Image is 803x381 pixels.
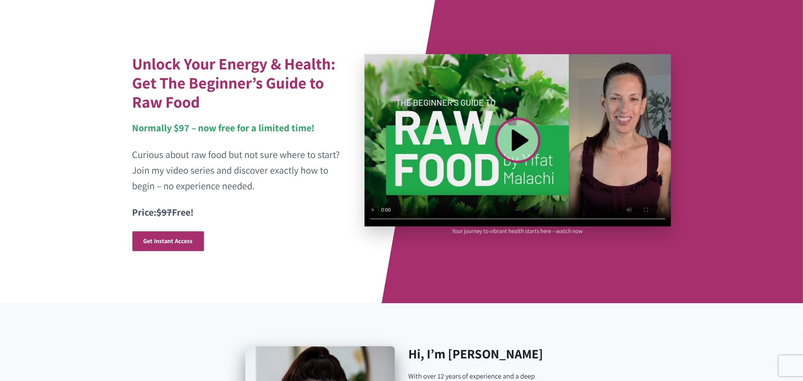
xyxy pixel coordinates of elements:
[409,346,558,362] h2: Hi, I’m [PERSON_NAME]
[132,147,342,193] p: Curious about raw food but not sure where to start? Join my video series and discover exactly how...
[132,121,315,134] strong: Normally $97 – now free for a limited time!
[144,237,193,245] span: Get Instant Access
[132,54,342,111] h1: Unlock Your Energy & Health: Get The Beginner’s Guide to Raw Food
[452,226,583,236] p: Your journey to vibrant health starts here – watch now
[132,206,194,218] strong: Price: Free!
[157,206,172,218] s: $97
[132,231,204,251] a: Get Instant Access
